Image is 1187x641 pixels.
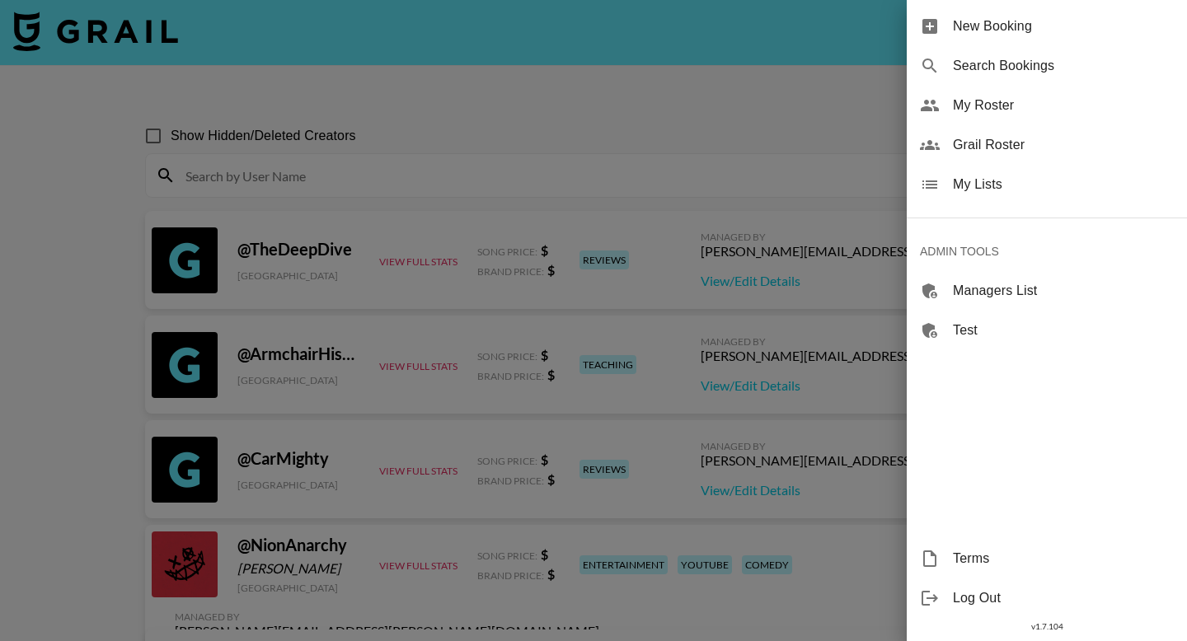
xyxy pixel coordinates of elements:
[953,175,1174,194] span: My Lists
[907,46,1187,86] div: Search Bookings
[953,588,1174,608] span: Log Out
[907,539,1187,578] div: Terms
[907,7,1187,46] div: New Booking
[953,16,1174,36] span: New Booking
[907,618,1187,635] div: v 1.7.104
[953,56,1174,76] span: Search Bookings
[953,549,1174,568] span: Terms
[953,135,1174,155] span: Grail Roster
[907,311,1187,350] div: Test
[953,281,1174,301] span: Managers List
[907,232,1187,271] div: ADMIN TOOLS
[907,165,1187,204] div: My Lists
[907,271,1187,311] div: Managers List
[953,96,1174,115] span: My Roster
[953,320,1174,340] span: Test
[907,125,1187,165] div: Grail Roster
[907,578,1187,618] div: Log Out
[907,86,1187,125] div: My Roster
